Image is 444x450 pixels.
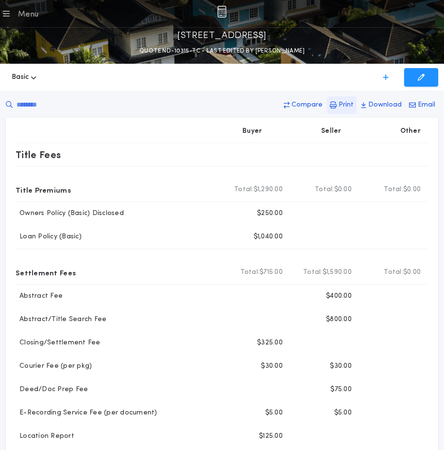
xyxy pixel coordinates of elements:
p: Buyer [242,126,262,136]
p: Deed/Doc Prep Fee [16,385,88,395]
p: $250.00 [257,209,283,218]
p: $5.00 [265,408,283,418]
span: $715.00 [259,268,283,277]
span: $1,590.00 [323,268,352,277]
p: Abstract/Title Search Fee [16,315,106,324]
p: QUOTE ND-10315-TC - LAST EDITED BY [PERSON_NAME] [139,46,305,56]
b: Total: [234,185,254,195]
button: Print [327,96,357,114]
p: [STREET_ADDRESS] [177,28,266,43]
b: Total: [315,185,334,195]
p: Title Premiums [16,182,71,198]
p: Email [418,100,435,110]
div: Menu [17,9,38,20]
p: $400.00 [326,291,352,301]
p: Settlement Fees [16,265,76,280]
p: Loan Policy (Basic) [16,232,82,242]
p: Abstract Fee [16,291,63,301]
button: Compare [281,96,325,114]
p: Seller [321,126,342,136]
p: Title Fees [16,147,61,162]
button: Email [406,96,438,114]
p: $30.00 [261,361,283,371]
p: Location Report [16,432,74,441]
p: Owners Policy (Basic) Disclosed [16,209,124,218]
button: Basic [12,62,36,93]
p: $125.00 [259,432,283,441]
b: Total: [240,268,260,277]
img: img [217,6,226,18]
p: Compare [291,100,323,110]
p: Other [400,126,421,136]
p: Closing/Settlement Fee [16,338,101,348]
span: $1,290.00 [254,185,283,195]
b: Total: [384,185,403,195]
b: Total: [384,268,403,277]
span: $0.00 [334,185,352,195]
p: E-Recording Service Fee (per document) [16,408,157,418]
p: Courier Fee (per pkg) [16,361,92,371]
p: $800.00 [326,315,352,324]
p: $75.00 [330,385,352,395]
span: $0.00 [403,268,421,277]
b: Total: [303,268,323,277]
p: $30.00 [330,361,352,371]
p: $325.00 [257,338,283,348]
p: Download [368,100,402,110]
span: $0.00 [403,185,421,195]
p: $5.00 [334,408,352,418]
p: Print [339,100,354,110]
span: Basic [12,72,29,82]
button: Download [358,96,405,114]
p: $1,040.00 [254,232,283,242]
